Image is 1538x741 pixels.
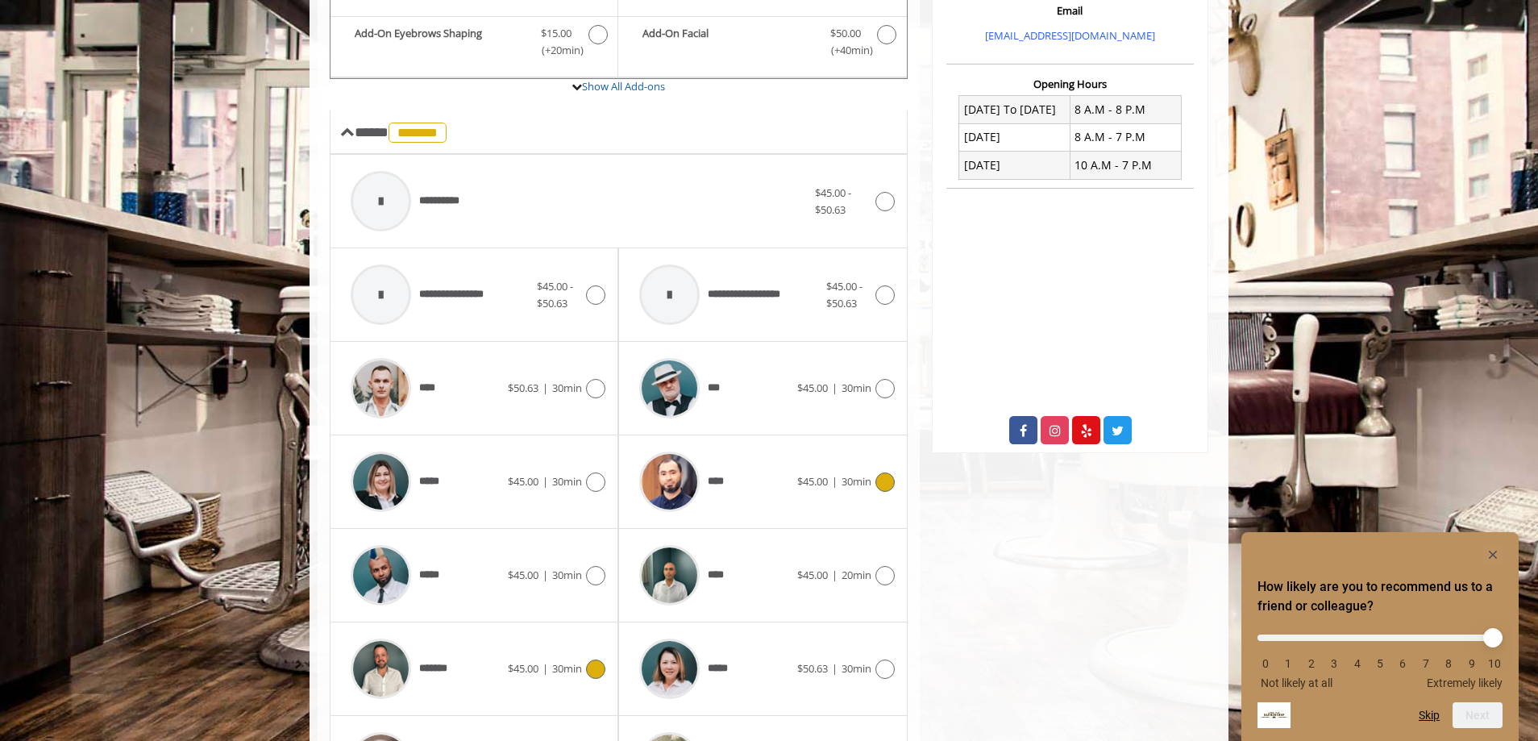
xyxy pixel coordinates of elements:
span: Not likely at all [1261,676,1332,689]
span: | [832,474,838,489]
span: | [832,568,838,582]
span: $45.00 [797,474,828,489]
span: (+20min ) [533,42,580,59]
li: 3 [1326,657,1342,670]
span: $45.00 - $50.63 [815,185,851,217]
li: 1 [1280,657,1296,670]
span: | [832,381,838,395]
span: | [542,568,548,582]
span: 30min [552,568,582,582]
span: $45.00 [508,661,538,676]
li: 6 [1395,657,1411,670]
td: [DATE] To [DATE] [959,96,1070,123]
td: 10 A.M - 7 P.M [1070,152,1181,179]
li: 0 [1257,657,1274,670]
span: (+40min ) [821,42,869,59]
b: Add-On Eyebrows Shaping [355,25,525,59]
h3: Email [950,5,1190,16]
div: How likely are you to recommend us to a friend or colleague? Select an option from 0 to 10, with ... [1257,545,1503,728]
b: Add-On Facial [642,25,813,59]
span: 30min [552,661,582,676]
span: 20min [842,568,871,582]
span: $45.00 - $50.63 [826,279,863,310]
span: $45.00 [508,474,538,489]
label: Add-On Facial [626,25,898,63]
span: $45.00 [797,568,828,582]
span: $50.63 [797,661,828,676]
li: 8 [1440,657,1457,670]
span: | [542,661,548,676]
div: How likely are you to recommend us to a friend or colleague? Select an option from 0 to 10, with ... [1257,622,1503,689]
span: Extremely likely [1427,676,1503,689]
span: | [832,661,838,676]
button: Hide survey [1483,545,1503,564]
span: $45.00 - $50.63 [537,279,573,310]
span: 30min [552,474,582,489]
li: 10 [1486,657,1503,670]
span: 30min [552,381,582,395]
h2: How likely are you to recommend us to a friend or colleague? Select an option from 0 to 10, with ... [1257,577,1503,616]
span: $50.63 [508,381,538,395]
td: [DATE] [959,123,1070,151]
td: 8 A.M - 7 P.M [1070,123,1181,151]
td: [DATE] [959,152,1070,179]
span: $45.00 [508,568,538,582]
span: | [542,381,548,395]
li: 4 [1349,657,1365,670]
span: | [542,474,548,489]
label: Add-On Eyebrows Shaping [339,25,609,63]
button: Next question [1453,702,1503,728]
button: Skip [1419,709,1440,722]
span: 30min [842,474,871,489]
td: 8 A.M - 8 P.M [1070,96,1181,123]
span: $15.00 [541,25,572,42]
a: Show All Add-ons [582,79,665,94]
span: $50.00 [830,25,861,42]
span: $45.00 [797,381,828,395]
li: 9 [1464,657,1480,670]
li: 5 [1372,657,1388,670]
a: [EMAIL_ADDRESS][DOMAIN_NAME] [985,28,1155,43]
li: 7 [1418,657,1434,670]
span: 30min [842,381,871,395]
li: 2 [1303,657,1320,670]
h3: Opening Hours [946,78,1194,90]
span: 30min [842,661,871,676]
